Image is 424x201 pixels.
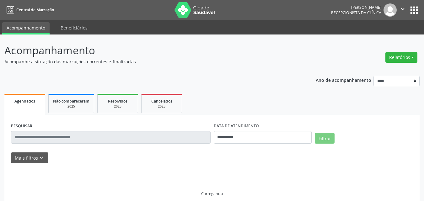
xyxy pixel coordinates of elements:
p: Acompanhamento [4,43,295,58]
span: Agendados [14,98,35,104]
button: apps [409,5,420,16]
span: Cancelados [151,98,172,104]
span: Resolvidos [108,98,127,104]
img: img [384,3,397,17]
a: Beneficiários [56,22,92,33]
button: Filtrar [315,133,335,144]
i: keyboard_arrow_down [38,154,45,161]
label: DATA DE ATENDIMENTO [214,121,259,131]
span: Recepcionista da clínica [331,10,381,15]
div: 2025 [53,104,89,109]
button: Relatórios [385,52,417,63]
p: Ano de acompanhamento [316,76,371,84]
label: PESQUISAR [11,121,32,131]
div: 2025 [102,104,133,109]
div: [PERSON_NAME] [331,5,381,10]
button:  [397,3,409,17]
div: Carregando [201,191,223,196]
div: 2025 [146,104,177,109]
a: Central de Marcação [4,5,54,15]
button: Mais filtroskeyboard_arrow_down [11,152,48,163]
p: Acompanhe a situação das marcações correntes e finalizadas [4,58,295,65]
span: Central de Marcação [16,7,54,13]
span: Não compareceram [53,98,89,104]
i:  [399,6,406,13]
a: Acompanhamento [2,22,50,34]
